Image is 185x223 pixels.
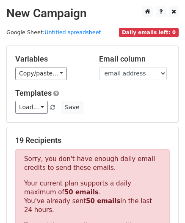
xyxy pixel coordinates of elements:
p: Sorry, you don't have enough daily email credits to send these emails. [24,155,161,172]
a: Untitled spreadsheet [44,29,101,35]
a: Daily emails left: 0 [119,29,179,35]
h2: New Campaign [6,6,179,21]
p: Your current plan supports a daily maximum of . You've already sent in the last 24 hours. [24,179,161,215]
button: Save [61,101,83,114]
h5: Email column [99,54,170,64]
a: Templates [15,89,52,97]
a: Load... [15,101,48,114]
strong: 50 emails [86,197,120,205]
h5: Variables [15,54,86,64]
iframe: Chat Widget [143,183,185,223]
strong: 50 emails [64,188,99,196]
small: Google Sheet: [6,29,101,35]
a: Copy/paste... [15,67,67,80]
span: Daily emails left: 0 [119,28,179,37]
h5: 19 Recipients [15,136,170,145]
